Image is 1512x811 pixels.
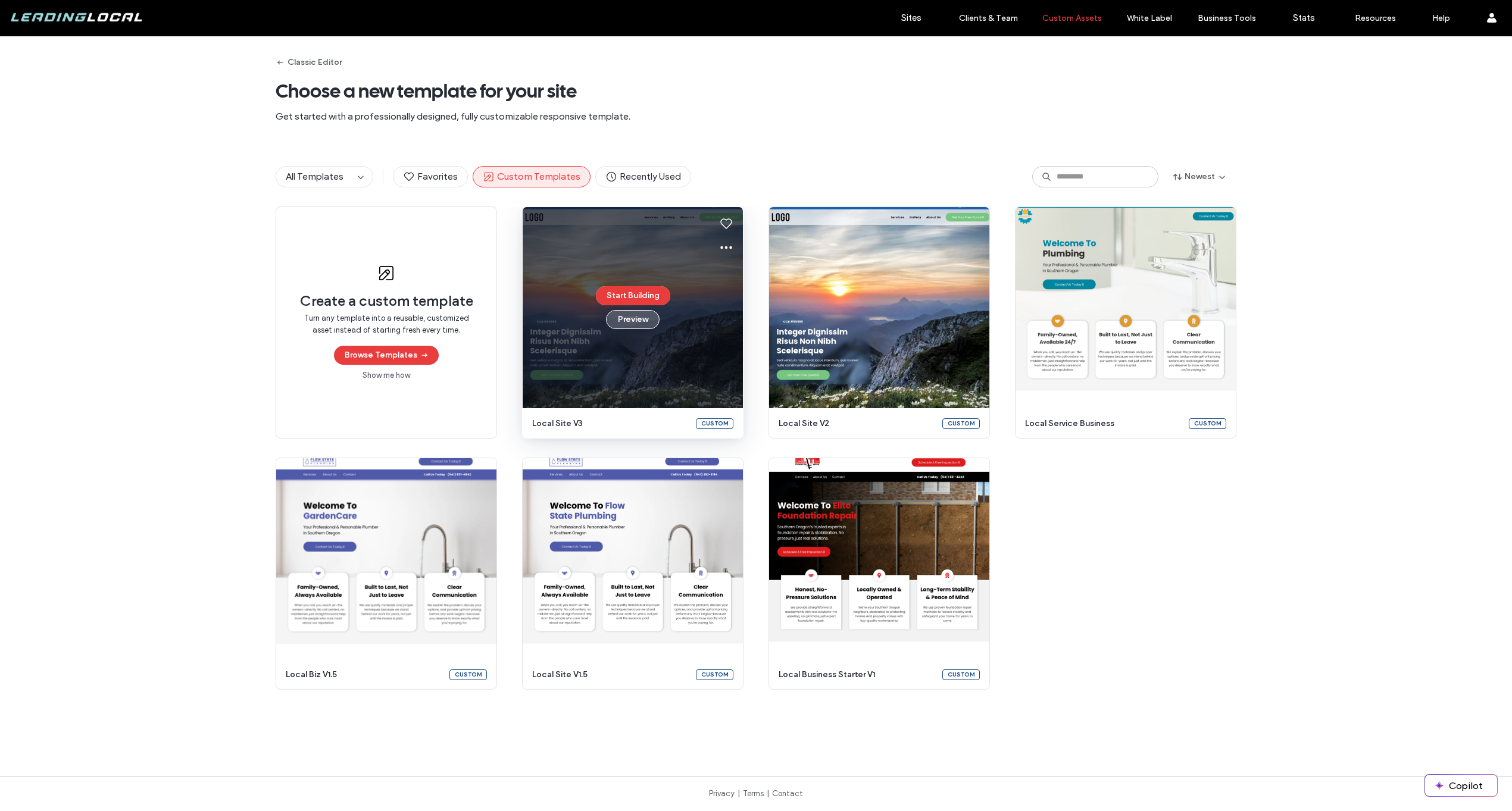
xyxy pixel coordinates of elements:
[276,53,342,72] button: Classic Editor
[449,669,487,680] div: Custom
[276,167,354,187] button: All Templates
[276,79,1236,103] span: Choose a new template for your site
[286,669,442,681] span: local biz v1.5
[596,286,670,305] button: Start Building
[1355,13,1396,23] label: Resources
[696,418,733,429] div: Custom
[901,12,921,23] label: Sites
[696,669,733,680] div: Custom
[300,292,473,310] span: Create a custom template
[1432,13,1450,23] label: Help
[605,170,681,183] span: Recently Used
[1127,13,1172,23] label: White Label
[606,310,660,329] button: Preview
[334,346,439,365] button: Browse Templates
[483,170,580,183] span: Custom Templates
[738,789,740,798] span: |
[532,418,689,430] span: local site v3
[1163,167,1236,186] button: Newest
[942,418,980,429] div: Custom
[772,789,803,798] a: Contact
[363,370,410,381] a: Show me how
[1425,775,1497,796] button: Copilot
[1198,13,1256,23] label: Business Tools
[393,166,468,187] button: Favorites
[743,789,764,798] a: Terms
[27,8,52,19] span: Help
[709,789,735,798] a: Privacy
[779,669,935,681] span: local business starter v1
[1042,13,1102,23] label: Custom Assets
[1189,418,1226,429] div: Custom
[286,171,343,182] span: All Templates
[403,170,458,183] span: Favorites
[300,312,473,336] span: Turn any template into a reusable, customized asset instead of starting fresh every time.
[959,13,1018,23] label: Clients & Team
[532,669,689,681] span: local site v1.5
[1293,12,1315,23] label: Stats
[473,166,591,187] button: Custom Templates
[1025,418,1182,430] span: local service business
[942,669,980,680] div: Custom
[276,110,1236,123] span: Get started with a professionally designed, fully customizable responsive template.
[767,789,769,798] span: |
[595,166,691,187] button: Recently Used
[779,418,935,430] span: local site v2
